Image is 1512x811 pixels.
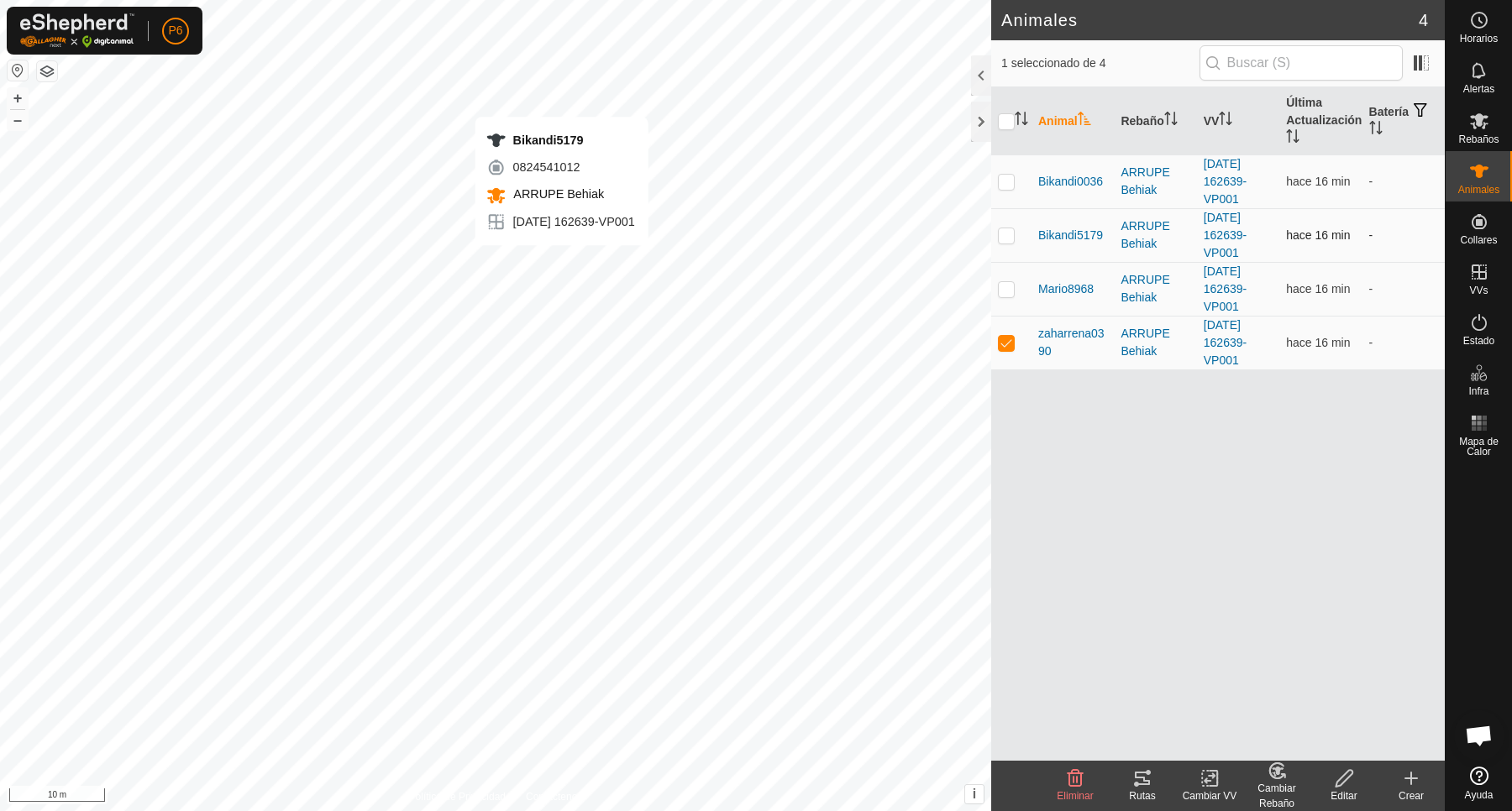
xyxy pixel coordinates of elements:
div: Cambiar Rebaño [1243,781,1310,811]
span: Eliminar [1057,790,1093,802]
span: 8 oct 2025, 7:43 [1286,336,1350,349]
span: 1 seleccionado de 4 [1001,55,1200,72]
span: Ayuda [1465,790,1494,800]
span: Infra [1468,386,1488,396]
a: [DATE] 162639-VP001 [1204,264,1247,313]
th: Animal [1032,87,1114,155]
a: Política de Privacidad [409,789,506,804]
img: Logo Gallagher [20,13,134,48]
p-sorticon: Activar para ordenar [1164,114,1178,128]
span: Mario8968 [1038,280,1094,298]
span: Horarios [1460,34,1498,44]
a: [DATE] 162639-VP001 [1204,157,1247,206]
div: 0824541012 [486,157,634,177]
span: Mapa de Calor [1450,437,1508,457]
span: 4 [1419,8,1428,33]
span: VVs [1469,285,1488,296]
p-sorticon: Activar para ordenar [1219,114,1232,128]
div: ARRUPE Behiak [1121,271,1189,306]
h2: Animales [1001,10,1419,30]
div: Editar [1310,788,1378,803]
a: Ayuda [1446,760,1512,807]
a: Contáctenos [526,789,582,804]
span: i [973,787,976,801]
th: Rebaño [1114,87,1196,155]
span: P6 [168,22,182,39]
input: Buscar (S) [1200,45,1403,81]
button: + [8,88,28,108]
td: - [1362,262,1445,316]
td: - [1362,208,1445,262]
th: Batería [1362,87,1445,155]
div: [DATE] 162639-VP001 [486,212,634,232]
a: [DATE] 162639-VP001 [1204,318,1247,367]
span: Collares [1460,235,1497,245]
span: 8 oct 2025, 7:43 [1286,282,1350,296]
button: – [8,110,28,130]
span: 8 oct 2025, 7:43 [1286,175,1350,188]
button: i [965,785,984,803]
p-sorticon: Activar para ordenar [1369,123,1383,137]
button: Restablecer Mapa [8,60,28,81]
a: [DATE] 162639-VP001 [1204,211,1247,259]
span: Animales [1458,185,1499,195]
div: Cambiar VV [1176,788,1243,803]
div: ARRUPE Behiak [1121,325,1189,360]
p-sorticon: Activar para ordenar [1286,132,1299,145]
span: Estado [1463,336,1494,346]
p-sorticon: Activar para ordenar [1015,114,1028,128]
span: Bikandi0036 [1038,173,1103,191]
span: zaharrena0390 [1038,325,1107,360]
p-sorticon: Activar para ordenar [1078,114,1091,128]
th: Última Actualización [1279,87,1362,155]
div: Bikandi5179 [486,130,634,150]
div: Rutas [1109,788,1176,803]
div: Crear [1378,788,1445,803]
td: - [1362,154,1445,208]
td: - [1362,316,1445,369]
div: ARRUPE Behiak [1121,164,1189,199]
span: 8 oct 2025, 7:43 [1286,228,1350,242]
button: Capas del Mapa [37,61,57,81]
span: Bikandi5179 [1038,227,1103,244]
span: ARRUPE Behiak [509,187,604,201]
span: Alertas [1463,84,1494,94]
div: ARRUPE Behiak [1121,217,1189,253]
th: VV [1197,87,1279,155]
span: Rebaños [1458,134,1499,144]
div: Chat abierto [1454,710,1504,761]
